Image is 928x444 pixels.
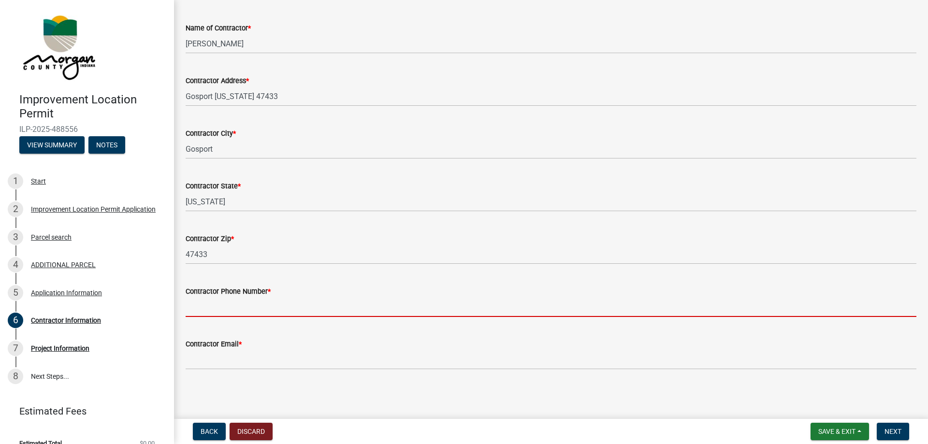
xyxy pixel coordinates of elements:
[8,257,23,272] div: 4
[186,341,242,348] label: Contractor Email
[818,428,855,435] span: Save & Exit
[201,428,218,435] span: Back
[31,234,72,241] div: Parcel search
[8,401,159,421] a: Estimated Fees
[31,261,96,268] div: ADDITIONAL PARCEL
[811,423,869,440] button: Save & Exit
[19,142,85,149] wm-modal-confirm: Summary
[877,423,909,440] button: Next
[193,423,226,440] button: Back
[186,183,241,190] label: Contractor State
[31,206,156,213] div: Improvement Location Permit Application
[8,173,23,189] div: 1
[19,125,155,134] span: ILP-2025-488556
[31,289,102,296] div: Application Information
[230,423,273,440] button: Discard
[19,136,85,154] button: View Summary
[186,130,236,137] label: Contractor City
[8,341,23,356] div: 7
[8,229,23,245] div: 3
[186,25,251,32] label: Name of Contractor
[186,288,271,295] label: Contractor Phone Number
[88,136,125,154] button: Notes
[884,428,901,435] span: Next
[31,317,101,324] div: Contractor Information
[8,313,23,328] div: 6
[186,236,234,243] label: Contractor Zip
[31,345,89,352] div: Project Information
[8,369,23,384] div: 8
[88,142,125,149] wm-modal-confirm: Notes
[19,93,166,121] h4: Improvement Location Permit
[8,285,23,301] div: 5
[186,78,249,85] label: Contractor Address
[8,201,23,217] div: 2
[31,178,46,185] div: Start
[19,10,97,83] img: Morgan County, Indiana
